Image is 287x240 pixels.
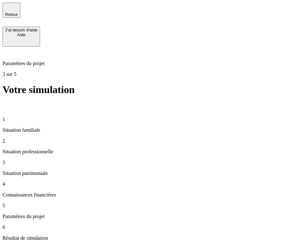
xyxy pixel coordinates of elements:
p: Connaissances financières [3,192,284,198]
p: 2 [3,138,284,144]
span: Retour [5,12,18,17]
p: 5 [3,203,284,209]
p: 1 [3,117,284,122]
p: 4 [3,181,284,187]
p: Paramètres du projet [3,214,284,219]
h1: Votre simulation [3,84,284,96]
div: J’ai besoin d'aide [5,28,38,32]
p: Situation professionnelle [3,149,284,155]
p: Paramètres du projet [3,61,284,66]
button: J’ai besoin d'aideAide [3,27,40,47]
p: Situation familiale [3,127,284,133]
p: 3 [3,160,284,165]
p: 3 sur 5 [3,71,284,77]
p: Situation patrimoniale [3,170,284,176]
p: 6 [3,224,284,230]
div: Aide [5,32,38,37]
button: Retour [3,3,20,18]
